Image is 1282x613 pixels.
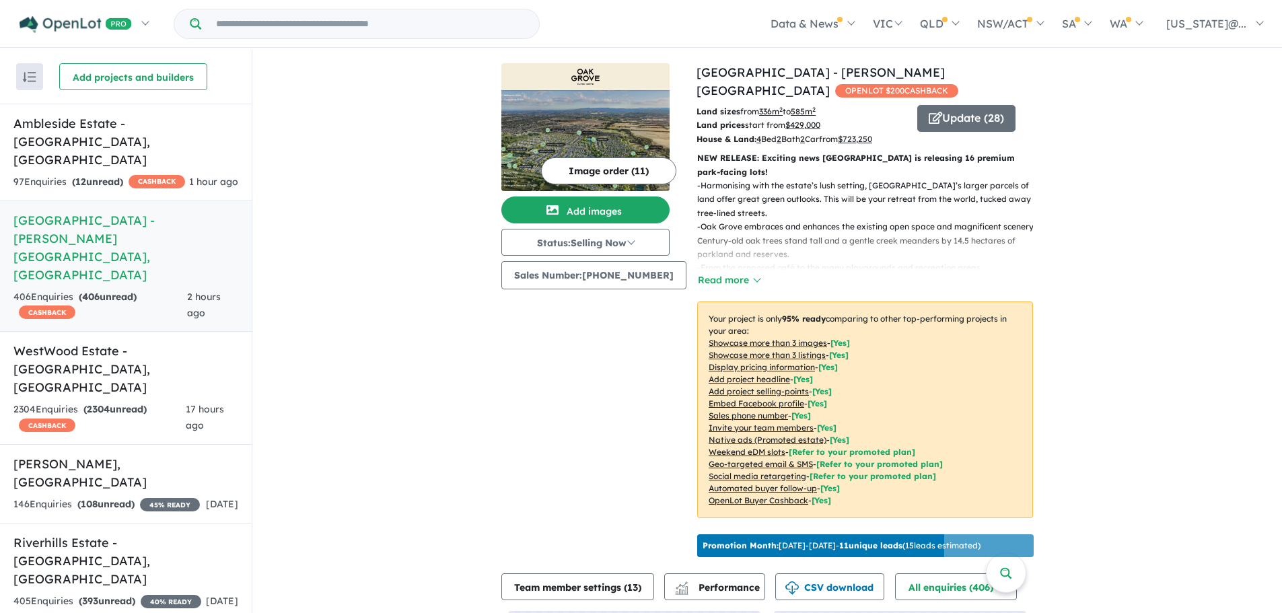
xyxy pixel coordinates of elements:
[709,447,785,457] u: Weekend eDM slots
[13,114,238,169] h5: Ambleside Estate - [GEOGRAPHIC_DATA] , [GEOGRAPHIC_DATA]
[664,573,765,600] button: Performance
[709,471,806,481] u: Social media retargeting
[697,301,1033,518] p: Your project is only comparing to other top-performing projects in your area: - - - - - - - - - -...
[541,157,676,184] button: Image order (11)
[782,314,826,324] b: 95 % ready
[800,134,805,144] u: 2
[507,69,664,85] img: Oak Grove Estate - Clyde North Logo
[917,105,1016,132] button: Update (28)
[189,176,238,188] span: 1 hour ago
[791,106,816,116] u: 585 m
[13,455,238,491] h5: [PERSON_NAME] , [GEOGRAPHIC_DATA]
[775,573,884,600] button: CSV download
[206,595,238,607] span: [DATE]
[812,386,832,396] span: [ Yes ]
[818,362,838,372] span: [ Yes ]
[83,403,147,415] strong: ( unread)
[759,106,783,116] u: 336 m
[501,63,670,191] a: Oak Grove Estate - Clyde North LogoOak Grove Estate - Clyde North
[709,350,826,360] u: Showcase more than 3 listings
[13,342,238,396] h5: WestWood Estate - [GEOGRAPHIC_DATA] , [GEOGRAPHIC_DATA]
[13,289,187,322] div: 406 Enquir ies
[709,398,804,408] u: Embed Facebook profile
[81,498,98,510] span: 108
[13,593,201,610] div: 405 Enquir ies
[206,498,238,510] span: [DATE]
[79,595,135,607] strong: ( unread)
[82,291,100,303] span: 406
[830,338,850,348] span: [ Yes ]
[791,410,811,421] span: [ Yes ]
[87,403,110,415] span: 2304
[82,595,98,607] span: 393
[19,419,75,432] span: CASHBACK
[703,540,981,552] p: [DATE] - [DATE] - ( 15 leads estimated)
[13,174,185,190] div: 97 Enquir ies
[817,423,836,433] span: [ Yes ]
[697,273,760,288] button: Read more
[697,118,907,132] p: start from
[895,573,1017,600] button: All enquiries (406)
[785,581,799,595] img: download icon
[709,423,814,433] u: Invite your team members
[812,106,816,113] sup: 2
[186,403,224,431] span: 17 hours ago
[13,497,200,513] div: 146 Enquir ies
[1166,17,1246,30] span: [US_STATE]@...
[777,134,781,144] u: 2
[501,261,686,289] button: Sales Number:[PHONE_NUMBER]
[677,581,760,593] span: Performance
[709,410,788,421] u: Sales phone number
[838,134,872,144] u: $ 723,250
[19,305,75,319] span: CASHBACK
[204,9,536,38] input: Try estate name, suburb, builder or developer
[13,211,238,284] h5: [GEOGRAPHIC_DATA] - [PERSON_NAME][GEOGRAPHIC_DATA] , [GEOGRAPHIC_DATA]
[697,261,1044,302] p: - From the proposed café to the many playgrounds and recreation areas. [GEOGRAPHIC_DATA] features...
[839,540,902,550] b: 11 unique leads
[789,447,915,457] span: [Refer to your promoted plan]
[709,459,813,469] u: Geo-targeted email & SMS
[830,435,849,445] span: [Yes]
[697,220,1044,261] p: - Oak Grove embraces and enhances the existing open space and magnificent scenery. Century-old oa...
[829,350,849,360] span: [ Yes ]
[709,495,808,505] u: OpenLot Buyer Cashback
[703,540,779,550] b: Promotion Month:
[129,175,185,188] span: CASHBACK
[77,498,135,510] strong: ( unread)
[501,90,670,191] img: Oak Grove Estate - Clyde North
[697,105,907,118] p: from
[816,459,943,469] span: [Refer to your promoted plan]
[72,176,123,188] strong: ( unread)
[793,374,813,384] span: [ Yes ]
[141,595,201,608] span: 40 % READY
[79,291,137,303] strong: ( unread)
[501,196,670,223] button: Add images
[627,581,638,593] span: 13
[23,72,36,82] img: sort.svg
[709,386,809,396] u: Add project selling-points
[697,133,907,146] p: Bed Bath Car from
[697,179,1044,220] p: - Harmonising with the estate’s lush setting, [GEOGRAPHIC_DATA]’s larger parcels of land offer gr...
[501,573,654,600] button: Team member settings (13)
[13,534,238,588] h5: Riverhills Estate - [GEOGRAPHIC_DATA] , [GEOGRAPHIC_DATA]
[697,106,740,116] b: Land sizes
[697,120,745,130] b: Land prices
[808,398,827,408] span: [ Yes ]
[140,498,200,511] span: 45 % READY
[13,402,186,434] div: 2304 Enquir ies
[676,581,688,589] img: line-chart.svg
[812,495,831,505] span: [Yes]
[75,176,86,188] span: 12
[709,435,826,445] u: Native ads (Promoted estate)
[187,291,221,319] span: 2 hours ago
[59,63,207,90] button: Add projects and builders
[697,134,756,144] b: House & Land:
[709,374,790,384] u: Add project headline
[783,106,816,116] span: to
[779,106,783,113] sup: 2
[675,586,688,595] img: bar-chart.svg
[709,483,817,493] u: Automated buyer follow-up
[697,65,945,98] a: [GEOGRAPHIC_DATA] - [PERSON_NAME][GEOGRAPHIC_DATA]
[835,84,958,98] span: OPENLOT $ 200 CASHBACK
[20,16,132,33] img: Openlot PRO Logo White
